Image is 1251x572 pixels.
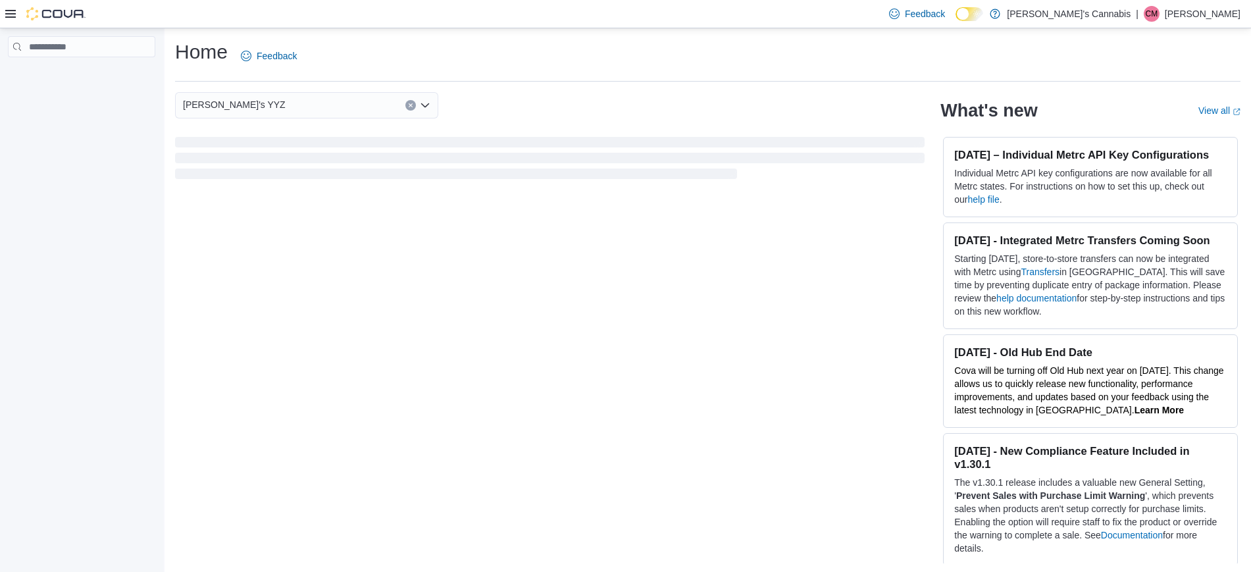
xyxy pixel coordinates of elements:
[954,148,1227,161] h3: [DATE] – Individual Metrc API Key Configurations
[996,293,1077,303] a: help documentation
[1007,6,1131,22] p: [PERSON_NAME]'s Cannabis
[236,43,302,69] a: Feedback
[884,1,950,27] a: Feedback
[954,346,1227,359] h3: [DATE] - Old Hub End Date
[1198,105,1240,116] a: View allExternal link
[905,7,945,20] span: Feedback
[1165,6,1240,22] p: [PERSON_NAME]
[1101,530,1163,540] a: Documentation
[954,365,1223,415] span: Cova will be turning off Old Hub next year on [DATE]. This change allows us to quickly release ne...
[405,100,416,111] button: Clear input
[175,39,228,65] h1: Home
[954,252,1227,318] p: Starting [DATE], store-to-store transfers can now be integrated with Metrc using in [GEOGRAPHIC_D...
[420,100,430,111] button: Open list of options
[954,476,1227,555] p: The v1.30.1 release includes a valuable new General Setting, ' ', which prevents sales when produ...
[968,194,1000,205] a: help file
[1136,6,1138,22] p: |
[8,60,155,91] nav: Complex example
[257,49,297,63] span: Feedback
[954,444,1227,471] h3: [DATE] - New Compliance Feature Included in v1.30.1
[183,97,286,113] span: [PERSON_NAME]'s YYZ
[1146,6,1158,22] span: CM
[1233,108,1240,116] svg: External link
[954,167,1227,206] p: Individual Metrc API key configurations are now available for all Metrc states. For instructions ...
[1144,6,1160,22] div: Carlos Munoz
[954,234,1227,247] h3: [DATE] - Integrated Metrc Transfers Coming Soon
[175,140,925,182] span: Loading
[1021,267,1060,277] a: Transfers
[1135,405,1184,415] a: Learn More
[956,490,1145,501] strong: Prevent Sales with Purchase Limit Warning
[956,7,983,21] input: Dark Mode
[26,7,86,20] img: Cova
[940,100,1037,121] h2: What's new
